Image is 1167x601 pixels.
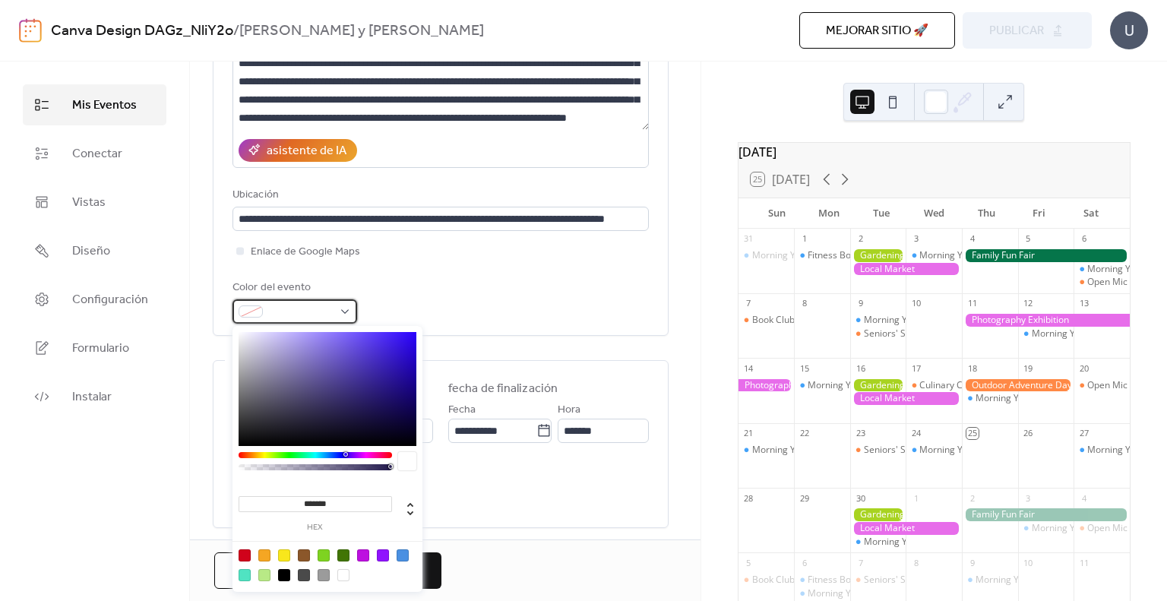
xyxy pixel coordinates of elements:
div: 6 [1078,233,1090,245]
div: 4 [1078,492,1090,504]
div: 1 [799,233,810,245]
div: 6 [799,557,810,568]
div: 27 [1078,428,1090,439]
div: 11 [966,298,978,309]
div: Open Mic Night [1074,379,1130,392]
div: Morning Yoga Bliss [976,574,1057,587]
div: 5 [743,557,754,568]
div: 25 [966,428,978,439]
b: [PERSON_NAME] y [PERSON_NAME] [239,17,484,46]
div: Morning Yoga Bliss [738,444,795,457]
div: #F8E71C [278,549,290,561]
div: 9 [855,298,866,309]
div: U [1110,11,1148,49]
div: 23 [855,428,866,439]
div: Morning Yoga Bliss [850,314,906,327]
div: 22 [799,428,810,439]
div: Morning Yoga Bliss [1074,444,1130,457]
div: Morning Yoga Bliss [808,379,889,392]
div: Morning Yoga Bliss [738,249,795,262]
div: #8B572A [298,549,310,561]
a: Canva Design DAGz_NliY2o [51,17,233,46]
div: Family Fun Fair [962,508,1130,521]
div: 3 [1023,492,1034,504]
div: 10 [1023,557,1034,568]
div: Culinary Cooking Class [919,379,1016,392]
div: Color del evento [232,279,354,297]
div: Photography Exhibition [962,314,1130,327]
div: 1 [910,492,922,504]
a: Cancelar [214,552,328,589]
div: 2 [855,233,866,245]
div: Seniors' Social Tea [850,574,906,587]
div: #9013FE [377,549,389,561]
div: Outdoor Adventure Day [962,379,1074,392]
div: Gardening Workshop [850,379,906,392]
div: asistente de IA [267,142,346,160]
div: Morning Yoga Bliss [1018,522,1074,535]
div: Morning Yoga Bliss [1074,263,1130,276]
div: 11 [1078,557,1090,568]
div: 8 [910,557,922,568]
div: Local Market [850,263,962,276]
div: fecha de finalización [448,380,558,398]
div: Morning Yoga Bliss [962,574,1018,587]
div: Morning Yoga Bliss [976,392,1057,405]
div: Gardening Workshop [850,508,906,521]
div: Seniors' Social Tea [864,327,944,340]
a: Diseño [23,230,166,271]
div: Fitness Bootcamp [794,249,850,262]
div: Fitness Bootcamp [808,574,883,587]
div: Open Mic Night [1087,276,1153,289]
div: 15 [799,362,810,374]
div: 21 [743,428,754,439]
div: Open Mic Night [1074,522,1130,535]
span: Fecha [448,401,476,419]
div: Gardening Workshop [850,249,906,262]
div: Seniors' Social Tea [864,574,944,587]
button: Mejorar sitio 🚀 [799,12,955,49]
div: Morning Yoga Bliss [794,587,850,600]
div: Photography Exhibition [738,379,795,392]
div: #417505 [337,549,349,561]
span: Configuración [72,291,148,309]
div: Morning Yoga Bliss [919,444,1001,457]
div: 20 [1078,362,1090,374]
div: Morning Yoga Bliss [864,314,945,327]
div: Book Club Gathering [752,574,840,587]
div: Seniors' Social Tea [864,444,944,457]
div: Morning Yoga Bliss [808,587,889,600]
div: 30 [855,492,866,504]
div: Morning Yoga Bliss [906,444,962,457]
div: Fitness Bootcamp [808,249,883,262]
div: #D0021B [239,549,251,561]
span: Vistas [72,194,106,212]
span: Instalar [72,388,112,406]
div: #7ED321 [318,549,330,561]
span: Formulario [72,340,129,358]
div: Morning Yoga Bliss [1032,522,1113,535]
div: Morning Yoga Bliss [906,249,962,262]
div: Wed [908,198,960,229]
div: Mon [803,198,855,229]
div: Book Club Gathering [738,314,795,327]
span: Mejorar sitio 🚀 [826,22,928,40]
div: Fitness Bootcamp [794,574,850,587]
span: Enlace de Google Maps [251,243,360,261]
div: #4A4A4A [298,569,310,581]
label: hex [239,524,392,532]
div: #FFFFFF [337,569,349,581]
div: Open Mic Night [1087,522,1153,535]
span: Hora [558,401,580,419]
div: [DATE] [738,143,1130,161]
div: 28 [743,492,754,504]
div: 5 [1023,233,1034,245]
a: Mis Eventos [23,84,166,125]
div: #B8E986 [258,569,270,581]
div: Morning Yoga Bliss [794,379,850,392]
div: Sat [1065,198,1118,229]
div: #9B9B9B [318,569,330,581]
div: Open Mic Night [1074,276,1130,289]
div: Thu [960,198,1013,229]
div: 18 [966,362,978,374]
